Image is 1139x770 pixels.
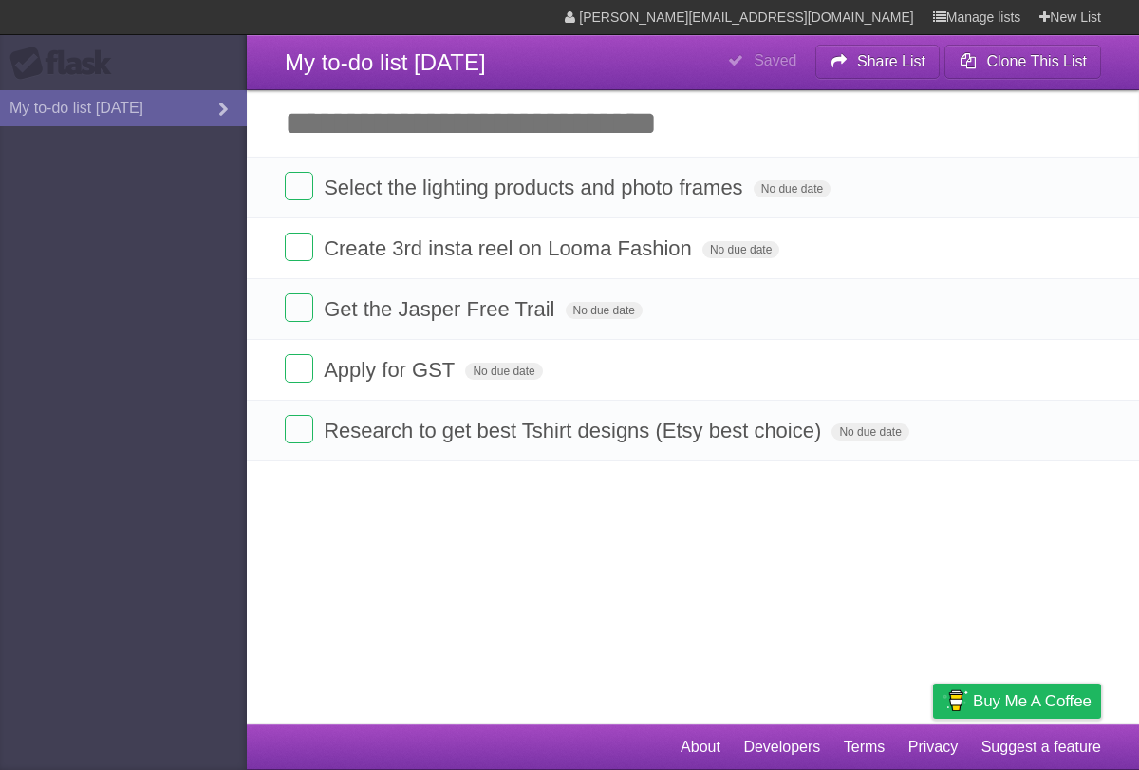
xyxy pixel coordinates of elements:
span: Research to get best Tshirt designs (Etsy best choice) [324,419,826,442]
span: My to-do list [DATE] [285,49,486,75]
span: Apply for GST [324,358,459,382]
label: Done [285,233,313,261]
a: Terms [844,729,886,765]
b: Clone This List [986,53,1087,69]
button: Clone This List [944,45,1101,79]
a: Suggest a feature [981,729,1101,765]
span: Get the Jasper Free Trail [324,297,559,321]
span: Select the lighting products and photo frames [324,176,748,199]
span: No due date [465,363,542,380]
span: Create 3rd insta reel on Looma Fashion [324,236,697,260]
a: Privacy [908,729,958,765]
label: Done [285,415,313,443]
span: Buy me a coffee [973,685,1092,718]
label: Done [285,172,313,200]
img: Buy me a coffee [943,685,968,717]
b: Saved [754,52,796,68]
span: No due date [831,423,908,441]
button: Share List [815,45,941,79]
a: Developers [743,729,820,765]
a: Buy me a coffee [933,684,1101,719]
label: Done [285,293,313,322]
a: About [681,729,720,765]
label: Done [285,354,313,383]
div: Flask [9,47,123,81]
span: No due date [702,241,779,258]
b: Share List [857,53,925,69]
span: No due date [566,302,643,319]
span: No due date [754,180,831,197]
